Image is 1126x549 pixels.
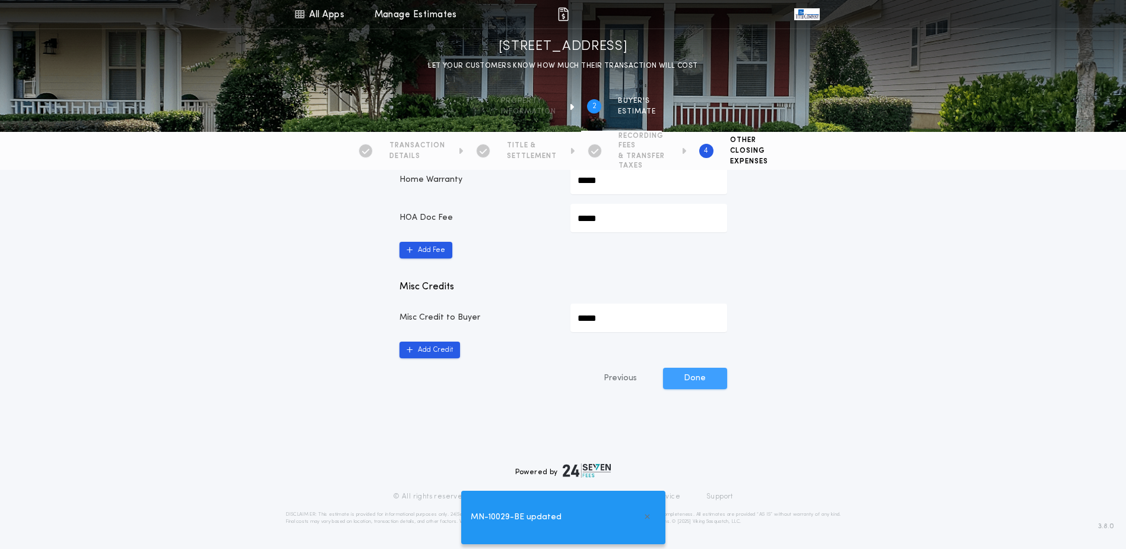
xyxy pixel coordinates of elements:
img: vs-icon [794,8,819,20]
button: Add Credit [399,342,460,358]
span: RECORDING FEES [618,131,668,150]
img: img [556,7,570,21]
span: & TRANSFER TAXES [618,152,668,171]
h2: 2 [592,102,597,111]
p: HOA Doc Fee [399,212,556,224]
h2: 4 [704,146,708,156]
p: Misc Credits [399,280,727,294]
span: TRANSACTION [389,141,445,150]
img: logo [563,463,611,478]
button: Add Fee [399,242,452,258]
p: Misc Credit to Buyer [399,312,556,324]
span: TITLE & [507,141,557,150]
span: SETTLEMENT [507,152,557,161]
span: MN-10029-BE updated [471,511,562,524]
span: EXPENSES [730,157,768,166]
span: information [501,107,556,116]
button: Done [663,368,727,389]
span: BUYER'S [618,96,656,106]
span: ESTIMATE [618,107,656,116]
button: Previous [580,368,661,389]
span: CLOSING [730,146,768,156]
p: Home Warranty [399,174,556,186]
h1: [STREET_ADDRESS] [499,37,628,56]
div: Powered by [515,463,611,478]
span: Property [501,96,556,106]
span: DETAILS [389,152,445,161]
span: OTHER [730,135,768,145]
p: LET YOUR CUSTOMERS KNOW HOW MUCH THEIR TRANSACTION WILL COST [428,60,697,72]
